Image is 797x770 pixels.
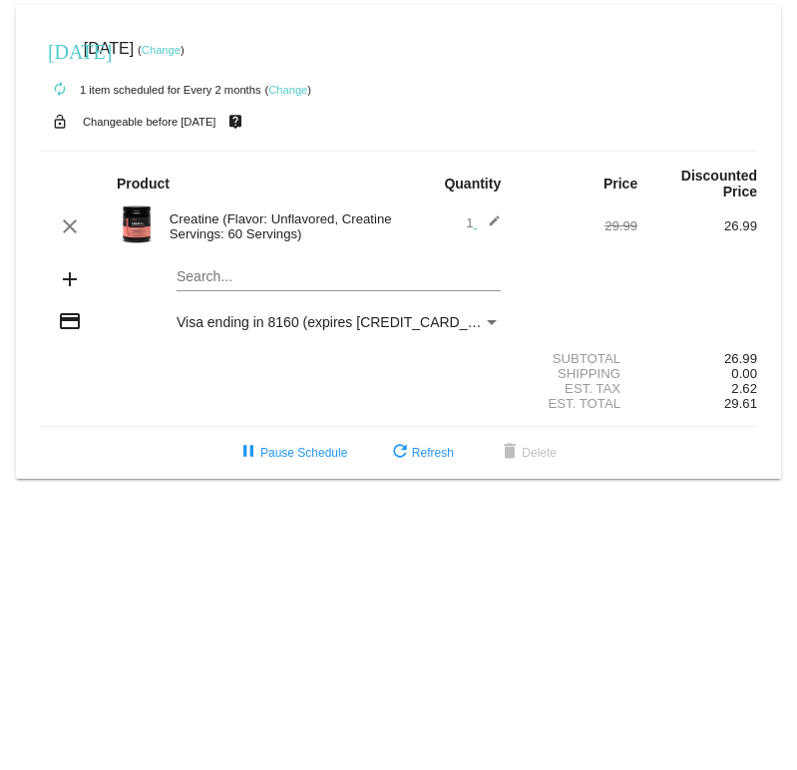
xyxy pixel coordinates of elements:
[177,314,511,330] span: Visa ending in 8160 (expires [CREDIT_CARD_DATA])
[40,84,261,96] small: 1 item scheduled for Every 2 months
[372,435,470,471] button: Refresh
[518,351,637,366] div: Subtotal
[223,109,247,135] mat-icon: live_help
[117,176,170,192] strong: Product
[177,314,501,330] mat-select: Payment Method
[160,211,399,241] div: Creatine (Flavor: Unflavored, Creatine Servings: 60 Servings)
[731,381,757,396] span: 2.62
[236,446,347,460] span: Pause Schedule
[603,176,637,192] strong: Price
[48,109,72,135] mat-icon: lock_open
[236,441,260,465] mat-icon: pause
[264,84,311,96] small: ( )
[477,214,501,238] mat-icon: edit
[724,396,757,411] span: 29.61
[48,78,72,102] mat-icon: autorenew
[58,214,82,238] mat-icon: clear
[268,84,307,96] a: Change
[482,435,573,471] button: Delete
[518,396,637,411] div: Est. Total
[731,366,757,381] span: 0.00
[498,441,522,465] mat-icon: delete
[518,366,637,381] div: Shipping
[142,44,181,56] a: Change
[637,351,757,366] div: 26.99
[58,267,82,291] mat-icon: add
[681,168,757,199] strong: Discounted Price
[637,218,757,233] div: 26.99
[48,38,72,62] mat-icon: [DATE]
[138,44,185,56] small: ( )
[498,446,557,460] span: Delete
[518,218,637,233] div: 29.99
[466,215,501,230] span: 1
[444,176,501,192] strong: Quantity
[518,381,637,396] div: Est. Tax
[388,441,412,465] mat-icon: refresh
[83,116,216,128] small: Changeable before [DATE]
[58,309,82,333] mat-icon: credit_card
[117,204,157,244] img: Image-1-Carousel-Creatine-60S-1000x1000-Transp.png
[220,435,363,471] button: Pause Schedule
[388,446,454,460] span: Refresh
[177,269,501,285] input: Search...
